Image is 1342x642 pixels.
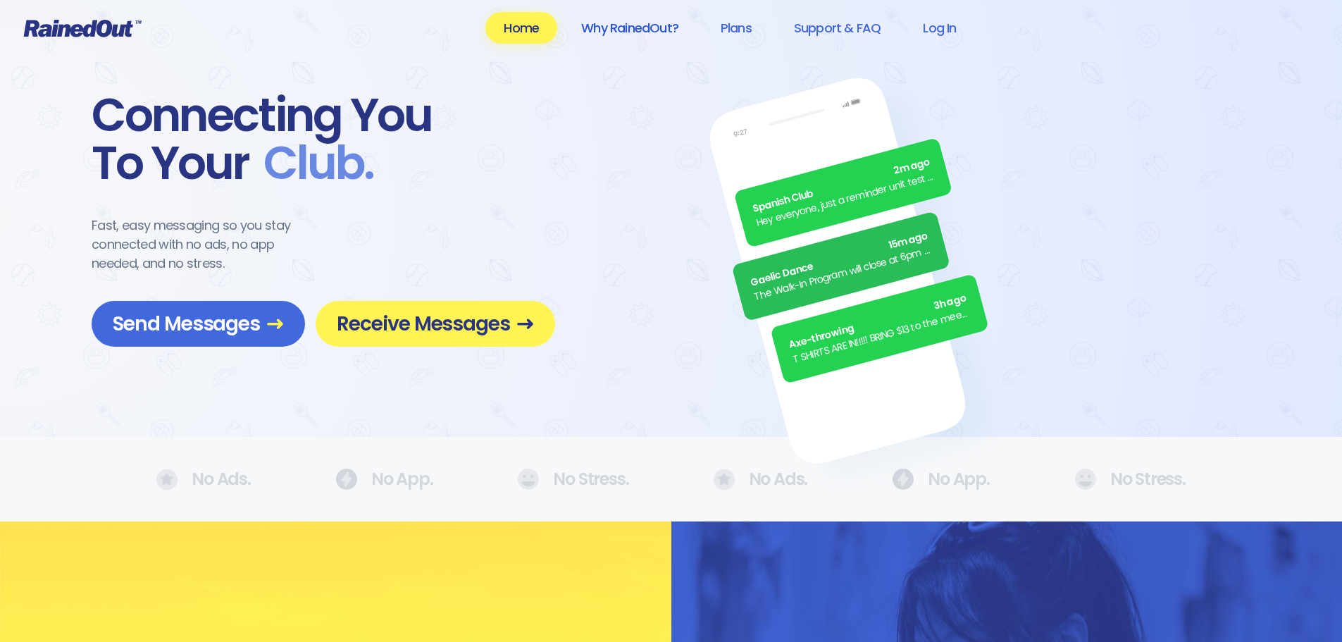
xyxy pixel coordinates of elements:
img: No Ads. [892,469,914,490]
img: No Ads. [517,469,539,490]
div: No App. [892,469,990,490]
a: Plans [702,12,770,44]
span: Club . [249,140,373,187]
span: 3h ago [932,291,968,314]
a: Why RainedOut? [563,12,697,44]
div: No Ads. [156,469,251,490]
a: Log In [905,12,974,44]
span: 15m ago [887,228,929,253]
img: No Ads. [335,469,357,490]
a: Receive Messages [316,301,555,347]
img: No Ads. [714,469,735,490]
div: Spanish Club [751,155,932,217]
div: T SHIRTS ARE IN!!!!! BRING $13 to the meeting if you ordered one! THEY LOOK AWESOME!!!!! [791,305,972,367]
span: 2m ago [893,155,932,179]
img: No Ads. [1074,469,1096,490]
div: No App. [335,469,433,490]
div: Gaelic Dance [749,228,930,290]
span: Send Messages [113,311,284,336]
div: No Ads. [714,469,808,490]
div: Fast, easy messaging so you stay connected with no ads, no app needed, and no stress. [92,216,317,273]
div: Axe-throwing [788,291,969,353]
div: Connecting You To Your [92,92,555,187]
a: Support & FAQ [776,12,899,44]
div: No Stress. [1074,469,1186,490]
a: Send Messages [92,301,305,347]
div: Hey everyone, just a reminder unit test tonight - ch1-4 [755,169,936,231]
span: Receive Messages [337,311,534,336]
div: No Stress. [517,469,628,490]
a: Home [485,12,557,44]
div: The Walk-In Program will close at 6pm [DATE]. The Christmas Dinner is on! [752,242,933,304]
img: No Ads. [156,469,178,490]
